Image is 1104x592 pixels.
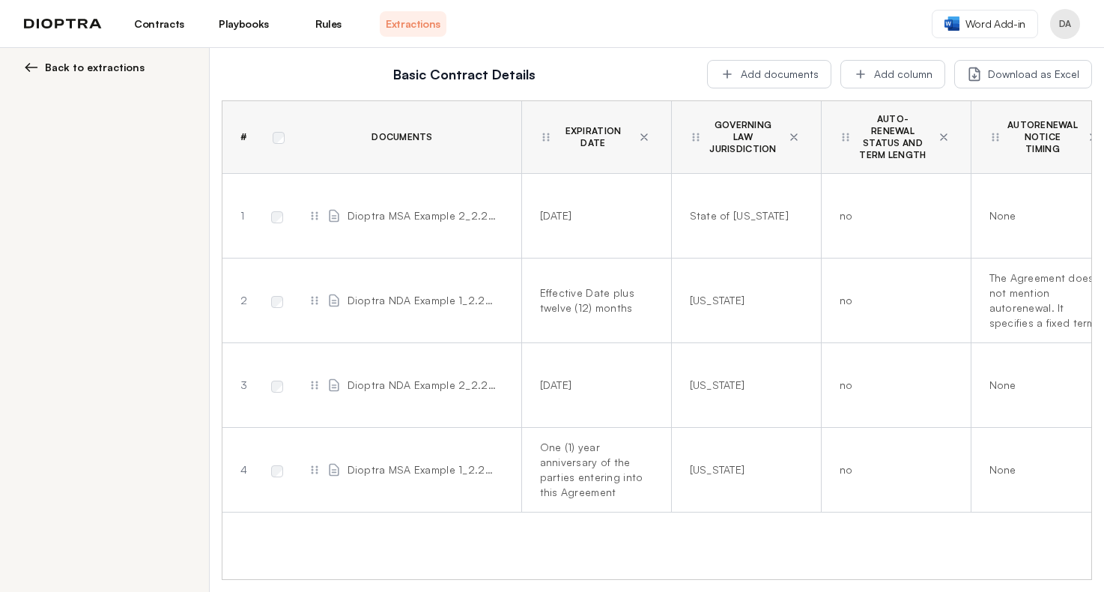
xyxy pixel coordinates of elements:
button: Delete column [1085,128,1103,146]
div: no [840,208,947,223]
span: Dioptra MSA Example 1_2.28.25.docx [348,462,497,477]
span: Dioptra NDA Example 1_2.26.25.docx [348,293,497,308]
span: Auto-Renewal Status and Term Length [858,113,929,161]
span: Dioptra NDA Example 2_2.28.25.docx [348,378,497,393]
div: None [989,462,1097,477]
div: [DATE] [540,378,647,393]
div: no [840,378,947,393]
a: Word Add-in [932,10,1038,38]
a: Playbooks [210,11,277,37]
td: 1 [222,174,260,259]
span: Word Add-in [965,16,1025,31]
span: Expiration Date [558,125,629,149]
a: Extractions [380,11,446,37]
button: Delete column [785,128,803,146]
th: Documents [290,101,515,174]
div: None [989,208,1097,223]
div: no [840,462,947,477]
a: Rules [295,11,362,37]
span: Governing Law Jurisdiction [708,119,779,155]
div: One (1) year anniversary of the parties entering into this Agreement [540,440,647,500]
button: Delete column [935,128,953,146]
button: Add documents [707,60,831,88]
div: [US_STATE] [690,462,797,477]
div: no [840,293,947,308]
div: The Agreement does not mention autorenewal. It specifies a fixed term of twelve (12) months from ... [989,271,1097,330]
th: # [222,101,260,174]
div: Effective Date plus twelve (12) months [540,286,647,315]
span: Dioptra MSA Example 2_2.28.25.docx [348,208,497,223]
div: [US_STATE] [690,378,797,393]
td: 2 [222,259,260,343]
div: State of [US_STATE] [690,208,797,223]
div: [DATE] [540,208,647,223]
h2: Basic Contract Details [231,64,698,85]
div: None [989,378,1097,393]
button: Back to extractions [24,60,191,75]
button: Profile menu [1050,9,1080,39]
img: left arrow [24,60,39,75]
span: Autorenewal Notice Timing [1007,119,1079,155]
img: word [944,16,959,31]
span: Back to extractions [45,60,145,75]
div: [US_STATE] [690,293,797,308]
td: 4 [222,428,260,513]
button: Add column [840,60,945,88]
td: 3 [222,343,260,428]
button: Delete column [635,128,653,146]
a: Contracts [126,11,192,37]
img: logo [24,19,102,29]
button: Download as Excel [954,60,1092,88]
